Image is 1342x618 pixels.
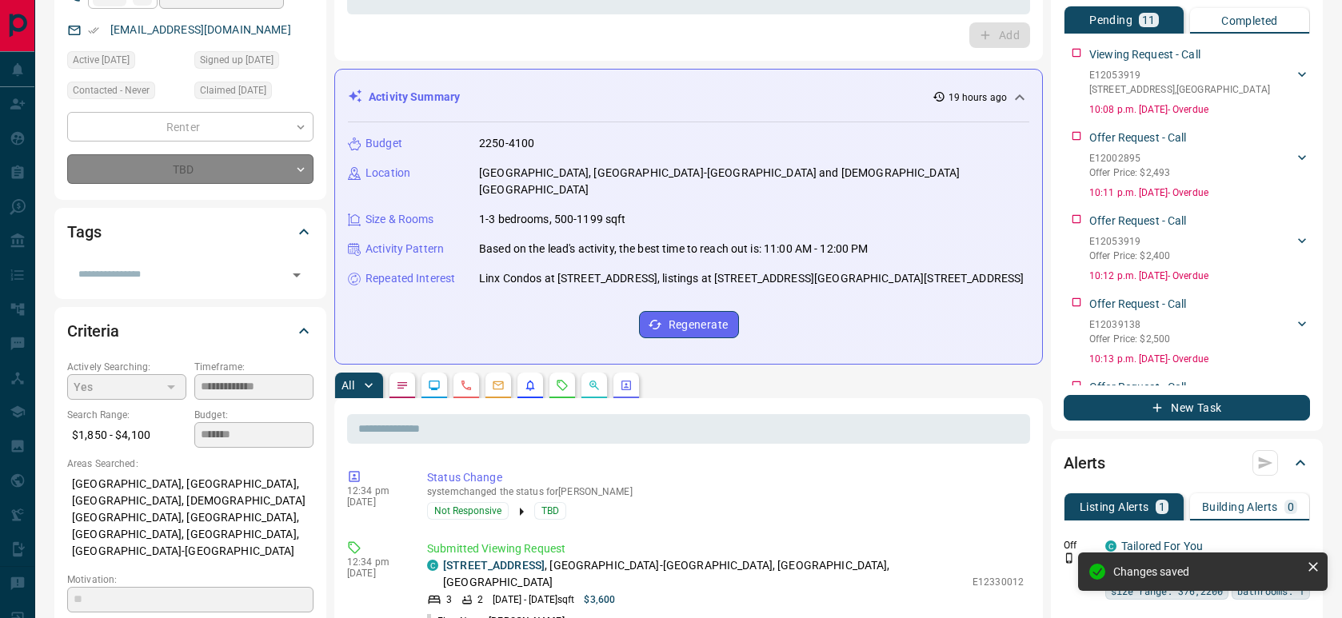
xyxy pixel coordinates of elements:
[434,503,501,519] span: Not Responsive
[1089,234,1170,249] p: E12053919
[1159,501,1165,512] p: 1
[200,52,274,68] span: Signed up [DATE]
[365,241,444,257] p: Activity Pattern
[1089,314,1310,349] div: E12039138Offer Price: $2,500
[1089,165,1170,180] p: Offer Price: $2,493
[1089,130,1187,146] p: Offer Request - Call
[194,51,314,74] div: Fri Sep 27 2024
[479,135,534,152] p: 2250-4100
[1202,501,1278,512] p: Building Alerts
[365,270,455,287] p: Repeated Interest
[200,82,266,98] span: Claimed [DATE]
[1089,65,1310,100] div: E12053919[STREET_ADDRESS],[GEOGRAPHIC_DATA]
[584,592,615,607] p: $3,600
[73,52,130,68] span: Active [DATE]
[365,211,434,228] p: Size & Rooms
[1113,565,1300,578] div: Changes saved
[347,496,403,508] p: [DATE]
[1089,82,1270,97] p: [STREET_ADDRESS] , [GEOGRAPHIC_DATA]
[443,557,965,591] p: , [GEOGRAPHIC_DATA]-[GEOGRAPHIC_DATA], [GEOGRAPHIC_DATA], [GEOGRAPHIC_DATA]
[1089,269,1310,283] p: 10:12 p.m. [DATE] - Overdue
[949,90,1007,105] p: 19 hours ago
[347,568,403,579] p: [DATE]
[1089,14,1132,26] p: Pending
[347,556,403,568] p: 12:34 pm
[88,25,99,36] svg: Email Verified
[1064,395,1310,421] button: New Task
[477,592,483,607] p: 2
[286,264,308,286] button: Open
[67,572,314,587] p: Motivation:
[1089,185,1310,200] p: 10:11 p.m. [DATE] - Overdue
[194,360,314,374] p: Timeframe:
[493,592,574,607] p: [DATE] - [DATE] sqft
[67,374,186,400] div: Yes
[67,219,101,245] h2: Tags
[443,559,545,572] a: [STREET_ADDRESS]
[369,89,460,106] p: Activity Summary
[347,485,403,496] p: 12:34 pm
[1089,68,1270,82] p: E12053919
[1089,148,1310,183] div: E12002895Offer Price: $2,493
[194,82,314,104] div: Fri Sep 27 2024
[460,379,473,392] svg: Calls
[194,408,314,422] p: Budget:
[110,23,291,36] a: [EMAIL_ADDRESS][DOMAIN_NAME]
[67,471,314,564] p: [GEOGRAPHIC_DATA], [GEOGRAPHIC_DATA], [GEOGRAPHIC_DATA], [DEMOGRAPHIC_DATA][GEOGRAPHIC_DATA], [GE...
[524,379,537,392] svg: Listing Alerts
[67,213,314,251] div: Tags
[67,154,314,184] div: TBD
[479,241,869,257] p: Based on the lead's activity, the best time to reach out is: 11:00 AM - 12:00 PM
[1064,538,1096,552] p: Off
[1288,501,1294,512] p: 0
[1089,317,1170,332] p: E12039138
[67,51,186,74] div: Fri Aug 15 2025
[1089,249,1170,263] p: Offer Price: $2,400
[1105,540,1116,552] div: condos.ca
[479,270,1024,287] p: Linx Condos at [STREET_ADDRESS], listings at [STREET_ADDRESS][GEOGRAPHIC_DATA][STREET_ADDRESS]
[67,360,186,374] p: Actively Searching:
[427,560,438,571] div: condos.ca
[428,379,441,392] svg: Lead Browsing Activity
[1089,231,1310,266] div: E12053919Offer Price: $2,400
[1221,15,1278,26] p: Completed
[67,408,186,422] p: Search Range:
[396,379,409,392] svg: Notes
[427,486,1024,497] p: system changed the status for [PERSON_NAME]
[620,379,633,392] svg: Agent Actions
[1089,332,1170,346] p: Offer Price: $2,500
[1089,213,1187,229] p: Offer Request - Call
[1089,151,1170,165] p: E12002895
[479,165,1029,198] p: [GEOGRAPHIC_DATA], [GEOGRAPHIC_DATA]-[GEOGRAPHIC_DATA] and [DEMOGRAPHIC_DATA][GEOGRAPHIC_DATA]
[73,82,150,98] span: Contacted - Never
[556,379,569,392] svg: Requests
[639,311,739,338] button: Regenerate
[479,211,626,228] p: 1-3 bedrooms, 500-1199 sqft
[67,312,314,350] div: Criteria
[365,165,410,181] p: Location
[1142,14,1156,26] p: 11
[492,379,505,392] svg: Emails
[446,592,452,607] p: 3
[1064,450,1105,476] h2: Alerts
[1089,46,1200,63] p: Viewing Request - Call
[365,135,402,152] p: Budget
[341,380,354,391] p: All
[1089,352,1310,366] p: 10:13 p.m. [DATE] - Overdue
[67,422,186,449] p: $1,850 - $4,100
[973,575,1024,589] p: E12330012
[427,469,1024,486] p: Status Change
[1089,102,1310,117] p: 10:08 p.m. [DATE] - Overdue
[1064,552,1075,564] svg: Push Notification Only
[1089,379,1187,396] p: Offer Request - Call
[67,457,314,471] p: Areas Searched:
[1089,296,1187,313] p: Offer Request - Call
[67,112,314,142] div: Renter
[1121,540,1203,552] a: Tailored For You
[348,82,1029,112] div: Activity Summary19 hours ago
[1080,501,1149,512] p: Listing Alerts
[1064,444,1310,482] div: Alerts
[427,540,1024,557] p: Submitted Viewing Request
[67,318,119,344] h2: Criteria
[588,379,601,392] svg: Opportunities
